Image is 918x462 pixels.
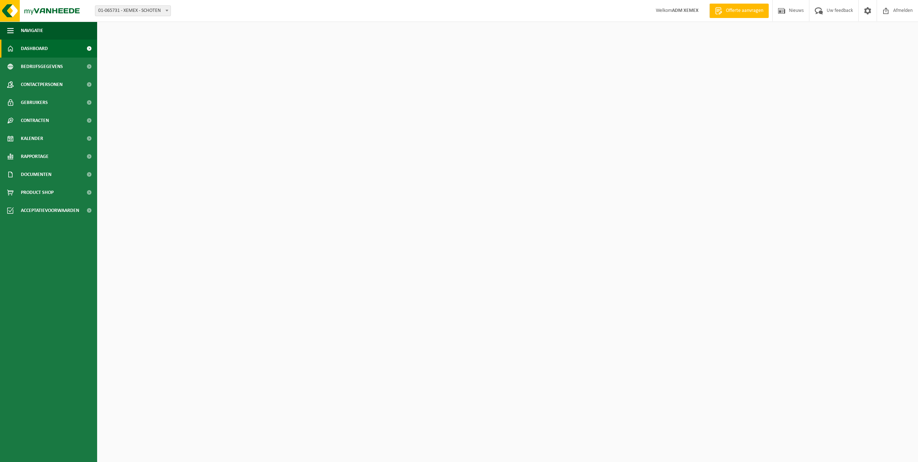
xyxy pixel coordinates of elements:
[672,8,699,13] strong: ADM XEMEX
[21,22,43,40] span: Navigatie
[724,7,765,14] span: Offerte aanvragen
[709,4,769,18] a: Offerte aanvragen
[21,76,63,94] span: Contactpersonen
[21,184,54,201] span: Product Shop
[21,40,48,58] span: Dashboard
[95,5,171,16] span: 01-065731 - XEMEX - SCHOTEN
[21,112,49,130] span: Contracten
[21,148,49,166] span: Rapportage
[21,201,79,219] span: Acceptatievoorwaarden
[21,166,51,184] span: Documenten
[21,130,43,148] span: Kalender
[21,94,48,112] span: Gebruikers
[21,58,63,76] span: Bedrijfsgegevens
[95,6,171,16] span: 01-065731 - XEMEX - SCHOTEN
